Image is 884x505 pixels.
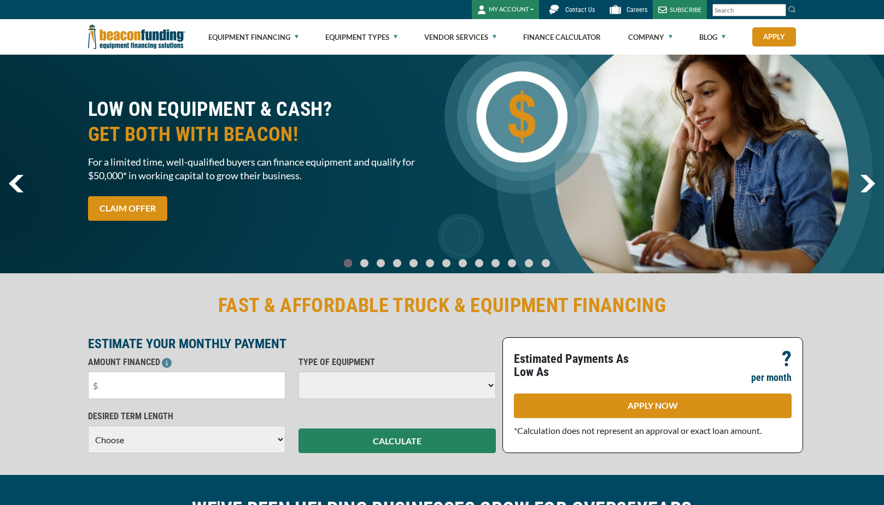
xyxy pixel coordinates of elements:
a: Go To Slide 7 [456,259,469,268]
a: Go To Slide 9 [489,259,502,268]
p: ? [782,353,792,366]
a: Go To Slide 3 [390,259,403,268]
input: Search [712,4,786,16]
a: Go To Slide 4 [407,259,420,268]
a: Company [628,20,672,55]
a: Go To Slide 10 [505,259,519,268]
span: GET BOTH WITH BEACON! [88,122,436,147]
img: Left Navigator [9,175,24,192]
a: Equipment Types [325,20,397,55]
a: Apply [752,27,796,46]
h2: FAST & AFFORDABLE TRUCK & EQUIPMENT FINANCING [88,293,797,318]
a: Go To Slide 2 [374,259,387,268]
a: previous [9,175,24,192]
button: CALCULATE [298,428,496,453]
a: Clear search text [775,6,783,15]
p: AMOUNT FINANCED [88,356,285,369]
a: Vendor Services [424,20,496,55]
span: For a limited time, well-qualified buyers can finance equipment and qualify for $50,000* in worki... [88,155,436,183]
a: Go To Slide 6 [440,259,453,268]
img: Right Navigator [860,175,875,192]
span: *Calculation does not represent an approval or exact loan amount. [514,425,762,436]
span: Careers [627,6,647,14]
a: Equipment Financing [208,20,298,55]
p: DESIRED TERM LENGTH [88,410,285,423]
a: next [860,175,875,192]
a: Go To Slide 8 [472,259,485,268]
a: Finance Calculator [523,20,601,55]
img: Search [788,5,797,14]
a: APPLY NOW [514,394,792,418]
a: Go To Slide 11 [522,259,536,268]
span: Contact Us [565,6,595,14]
img: Beacon Funding Corporation logo [88,19,185,55]
a: Go To Slide 12 [539,259,553,268]
h2: LOW ON EQUIPMENT & CASH? [88,97,436,147]
input: $ [88,372,285,399]
p: per month [751,371,792,384]
a: CLAIM OFFER [88,196,167,221]
p: ESTIMATE YOUR MONTHLY PAYMENT [88,337,496,350]
a: Blog [699,20,725,55]
a: Go To Slide 1 [358,259,371,268]
p: TYPE OF EQUIPMENT [298,356,496,369]
p: Estimated Payments As Low As [514,353,646,379]
a: Go To Slide 0 [341,259,354,268]
a: Go To Slide 5 [423,259,436,268]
